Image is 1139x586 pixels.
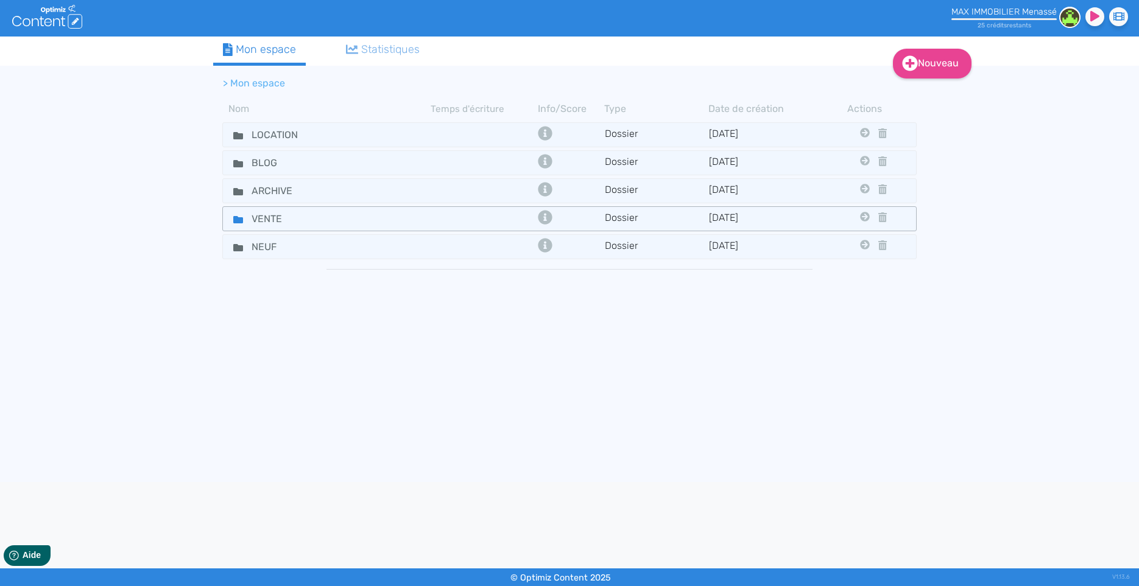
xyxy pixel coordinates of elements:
td: Dossier [604,154,708,172]
td: Dossier [604,126,708,144]
div: Statistiques [346,41,420,58]
input: Nom de dossier [242,182,334,200]
div: MAX IMMOBILIER Menassé [951,7,1057,17]
small: © Optimiz Content 2025 [510,573,611,583]
div: Mon espace [223,41,296,58]
input: Nom de dossier [242,154,334,172]
input: Nom de dossier [242,210,334,228]
div: V1.13.6 [1112,568,1130,586]
th: Actions [857,102,873,116]
td: Dossier [604,182,708,200]
th: Temps d'écriture [431,102,535,116]
td: Dossier [604,238,708,256]
li: > Mon espace [223,76,285,91]
td: [DATE] [708,182,813,200]
td: Dossier [604,210,708,228]
nav: breadcrumb [213,69,822,98]
th: Nom [222,102,431,116]
th: Info/Score [535,102,604,116]
th: Type [604,102,708,116]
td: [DATE] [708,126,813,144]
input: Nom de dossier [242,238,334,256]
span: s [1028,21,1031,29]
img: be025dec25a50e116daf241b188f178a [1059,7,1081,28]
a: Nouveau [893,49,972,78]
small: 25 crédit restant [978,21,1031,29]
td: [DATE] [708,238,813,256]
td: [DATE] [708,154,813,172]
a: Statistiques [336,37,430,63]
th: Date de création [708,102,813,116]
a: Mon espace [213,37,306,66]
span: s [1004,21,1007,29]
input: Nom de dossier [242,126,334,144]
td: [DATE] [708,210,813,228]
